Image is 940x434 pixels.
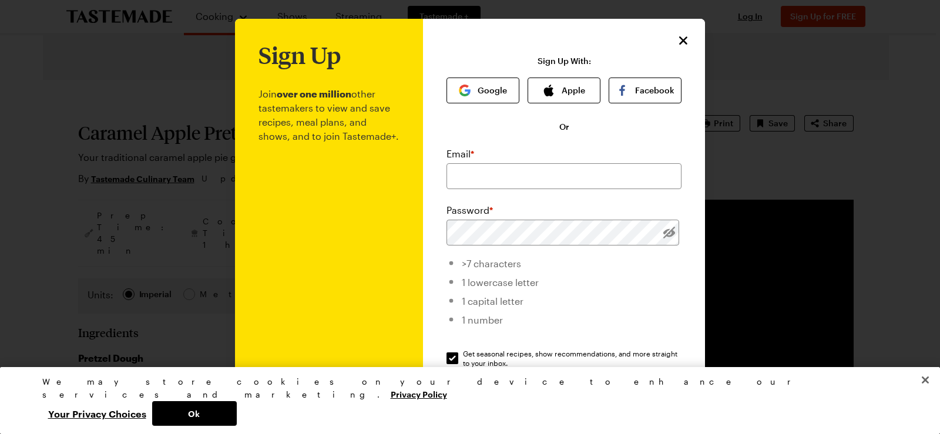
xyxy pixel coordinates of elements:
span: 1 number [462,314,503,325]
p: Sign Up With: [538,56,591,66]
input: Get seasonal recipes, show recommendations, and more straight to your inbox. [446,352,458,364]
button: Google [446,78,519,103]
h1: Sign Up [258,42,341,68]
button: Your Privacy Choices [42,401,152,426]
span: Get seasonal recipes, show recommendations, and more straight to your inbox. [463,349,683,368]
a: More information about your privacy, opens in a new tab [391,388,447,399]
span: 1 capital letter [462,295,523,307]
button: Close [912,367,938,393]
button: Close [676,33,691,48]
button: Facebook [609,78,681,103]
span: 1 lowercase letter [462,277,539,288]
label: Email [446,147,474,161]
div: We may store cookies on your device to enhance our services and marketing. [42,375,888,401]
span: Or [559,121,569,133]
label: Password [446,203,493,217]
button: Ok [152,401,237,426]
span: >7 characters [462,258,521,269]
b: over one million [277,88,351,99]
button: Apple [528,78,600,103]
div: Privacy [42,375,888,426]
